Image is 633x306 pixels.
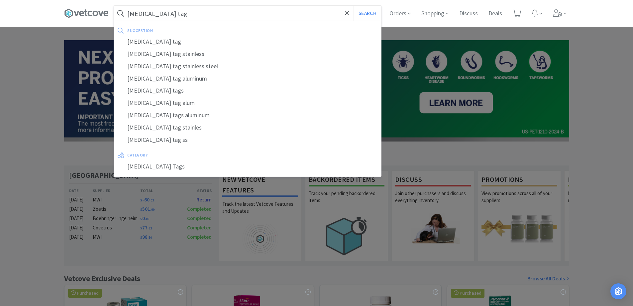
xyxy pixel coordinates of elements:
div: [MEDICAL_DATA] tags [114,85,381,97]
div: category [127,150,262,160]
input: Search by item, sku, manufacturer, ingredient, size... [114,6,381,21]
div: [MEDICAL_DATA] tag stainles [114,122,381,134]
div: Open Intercom Messenger [610,283,626,299]
button: Search [354,6,381,21]
a: Discuss [457,11,480,17]
div: suggestion [127,25,265,36]
div: [MEDICAL_DATA] tag [114,36,381,48]
div: [MEDICAL_DATA] tag aluminum [114,73,381,85]
div: [MEDICAL_DATA] tag ss [114,134,381,146]
a: Deals [486,11,505,17]
div: [MEDICAL_DATA] tag stainless steel [114,60,381,73]
div: [MEDICAL_DATA] tag alum [114,97,381,109]
div: [MEDICAL_DATA] tags aluminum [114,109,381,122]
div: [MEDICAL_DATA] tag stainless [114,48,381,60]
div: [MEDICAL_DATA] Tags [114,160,381,173]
